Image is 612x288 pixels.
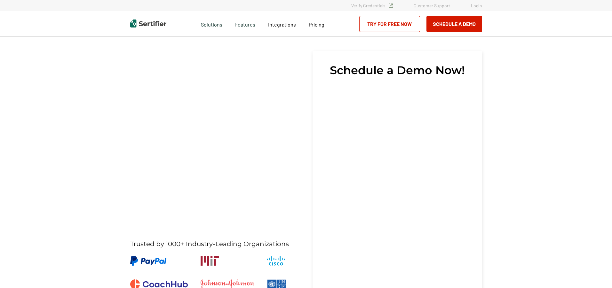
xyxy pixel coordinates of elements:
[201,20,222,28] span: Solutions
[268,20,296,28] a: Integrations
[130,240,289,248] span: Trusted by 1000+ Industry-Leading Organizations
[267,256,285,266] img: Cisco
[330,64,465,77] span: Schedule a Demo Now!
[471,3,482,8] a: Login
[130,256,166,266] img: PayPal
[235,20,255,28] span: Features
[309,20,324,28] a: Pricing
[309,21,324,27] span: Pricing
[130,19,166,27] img: Sertifier | Digital Credentialing Platform
[201,256,219,266] img: Massachusetts Institute of Technology
[414,3,450,8] a: Customer Support
[268,21,296,27] span: Integrations
[389,4,393,8] img: Verified
[359,16,420,32] a: Try for Free Now
[351,3,393,8] a: Verify Credentials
